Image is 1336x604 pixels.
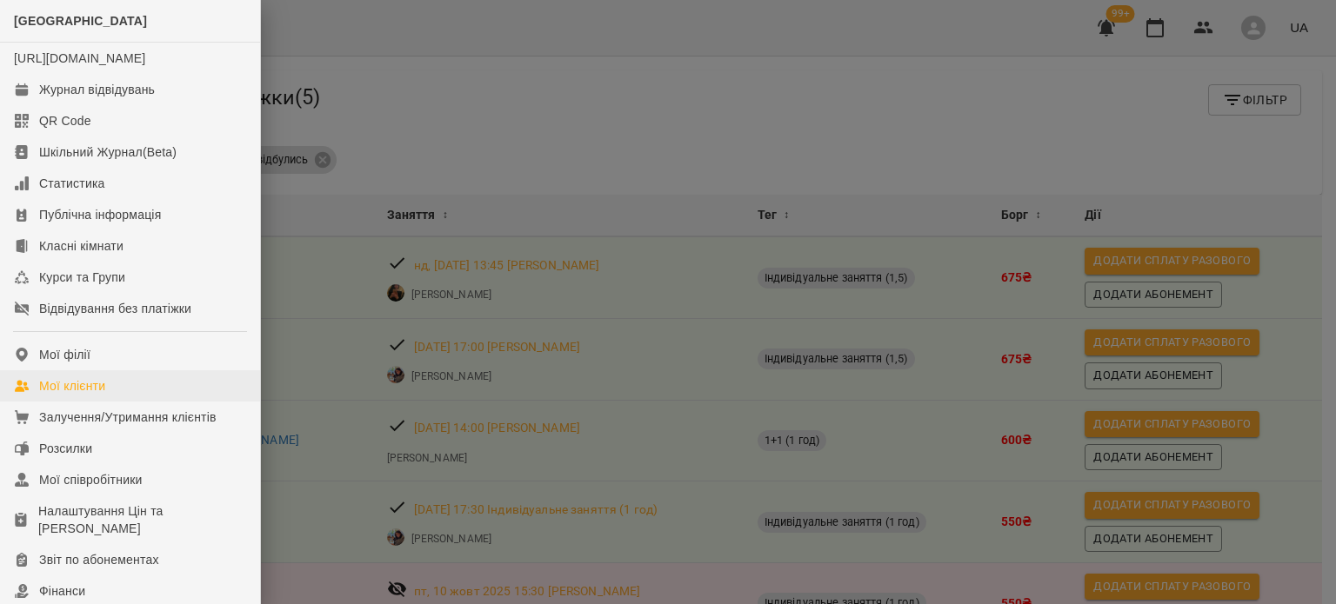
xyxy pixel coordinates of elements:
[14,51,145,65] a: [URL][DOMAIN_NAME]
[39,143,177,161] div: Шкільний Журнал(Beta)
[39,551,159,568] div: Звіт по абонементах
[38,502,246,537] div: Налаштування Цін та [PERSON_NAME]
[39,237,124,255] div: Класні кімнати
[39,81,155,98] div: Журнал відвідувань
[39,471,143,488] div: Мої співробітники
[39,346,90,363] div: Мої філії
[39,377,105,395] div: Мої клієнти
[39,582,85,600] div: Фінанси
[39,440,92,457] div: Розсилки
[39,206,161,223] div: Публічна інформація
[39,175,105,192] div: Статистика
[39,408,217,426] div: Залучення/Утримання клієнтів
[39,269,125,286] div: Курси та Групи
[39,112,91,129] div: QR Code
[14,14,147,28] span: [GEOGRAPHIC_DATA]
[39,300,191,317] div: Відвідування без платіжки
